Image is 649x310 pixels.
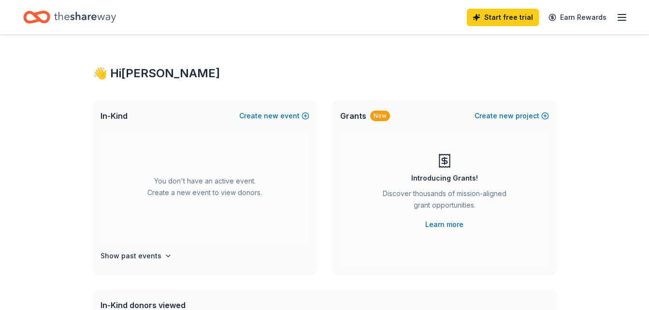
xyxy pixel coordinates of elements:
div: 👋 Hi [PERSON_NAME] [93,66,557,81]
span: new [499,110,514,122]
div: Introducing Grants! [411,172,478,184]
span: new [264,110,278,122]
a: Learn more [425,219,463,230]
button: Createnewproject [475,110,549,122]
button: Show past events [101,250,172,262]
h4: Show past events [101,250,161,262]
a: Earn Rewards [543,9,612,26]
a: Home [23,6,116,28]
a: Start free trial [467,9,539,26]
span: In-Kind [101,110,128,122]
div: New [370,111,390,121]
div: Discover thousands of mission-aligned grant opportunities. [379,188,510,215]
div: You don't have an active event. Create a new event to view donors. [101,131,309,242]
button: Createnewevent [239,110,309,122]
span: Grants [340,110,366,122]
